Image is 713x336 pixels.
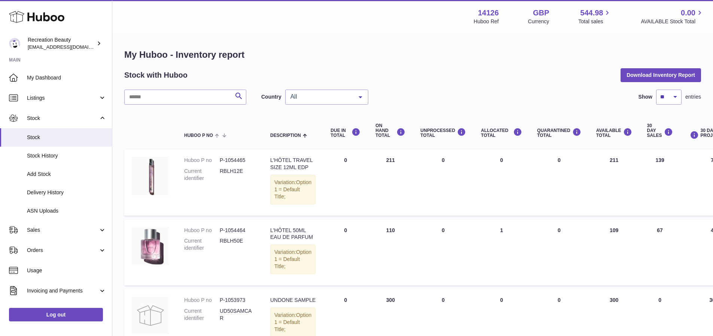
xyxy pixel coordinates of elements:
[184,237,220,252] dt: Current identifier
[533,8,549,18] strong: GBP
[558,157,561,163] span: 0
[589,149,640,215] td: 211
[639,93,652,100] label: Show
[578,8,612,25] a: 544.98 Total sales
[132,227,169,265] img: product image
[413,219,473,285] td: 0
[132,297,169,334] img: product image
[270,297,316,304] div: UNDONE SAMPLE
[27,152,106,159] span: Stock History
[270,244,316,274] div: Variation:
[270,133,301,138] span: Description
[27,189,106,196] span: Delivery History
[641,18,704,25] span: AVAILABLE Stock Total
[274,312,311,332] span: Option 1 = Default Title;
[220,307,255,322] dd: UD50SAMCAR
[270,157,316,171] div: L'HÔTEL TRAVEL SIZE 12ML EDP
[27,115,98,122] span: Stock
[27,171,106,178] span: Add Stock
[184,297,220,304] dt: Huboo P no
[640,149,680,215] td: 139
[9,308,103,321] a: Log out
[27,287,98,294] span: Invoicing and Payments
[473,219,530,285] td: 1
[28,36,95,51] div: Recreation Beauty
[647,123,673,138] div: 30 DAY SALES
[685,93,701,100] span: entries
[27,207,106,214] span: ASN Uploads
[330,128,360,138] div: DUE IN TOTAL
[558,297,561,303] span: 0
[621,68,701,82] button: Download Inventory Report
[323,149,368,215] td: 0
[220,227,255,234] dd: P-1054464
[558,227,561,233] span: 0
[323,219,368,285] td: 0
[589,219,640,285] td: 109
[413,149,473,215] td: 0
[27,134,106,141] span: Stock
[270,227,316,241] div: L'HÔTEL 50ML EAU DE PARFUM
[596,128,632,138] div: AVAILABLE Total
[681,8,695,18] span: 0.00
[220,157,255,164] dd: P-1054465
[375,123,405,138] div: ON HAND Total
[132,157,169,195] img: product image
[27,267,106,274] span: Usage
[473,149,530,215] td: 0
[537,128,581,138] div: QUARANTINED Total
[270,175,316,204] div: Variation:
[184,157,220,164] dt: Huboo P no
[289,93,353,100] span: All
[580,8,603,18] span: 544.98
[274,249,311,269] span: Option 1 = Default Title;
[27,94,98,102] span: Listings
[184,133,213,138] span: Huboo P no
[28,44,110,50] span: [EMAIL_ADDRESS][DOMAIN_NAME]
[481,128,522,138] div: ALLOCATED Total
[124,49,701,61] h1: My Huboo - Inventory report
[184,168,220,182] dt: Current identifier
[220,168,255,182] dd: RBLH12E
[368,149,413,215] td: 211
[220,297,255,304] dd: P-1053973
[9,38,20,49] img: internalAdmin-14126@internal.huboo.com
[27,247,98,254] span: Orders
[641,8,704,25] a: 0.00 AVAILABLE Stock Total
[274,179,311,199] span: Option 1 = Default Title;
[184,227,220,234] dt: Huboo P no
[578,18,612,25] span: Total sales
[420,128,466,138] div: UNPROCESSED Total
[474,18,499,25] div: Huboo Ref
[261,93,281,100] label: Country
[528,18,549,25] div: Currency
[27,74,106,81] span: My Dashboard
[124,70,188,80] h2: Stock with Huboo
[640,219,680,285] td: 67
[27,226,98,234] span: Sales
[478,8,499,18] strong: 14126
[368,219,413,285] td: 110
[184,307,220,322] dt: Current identifier
[220,237,255,252] dd: RBLH50E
